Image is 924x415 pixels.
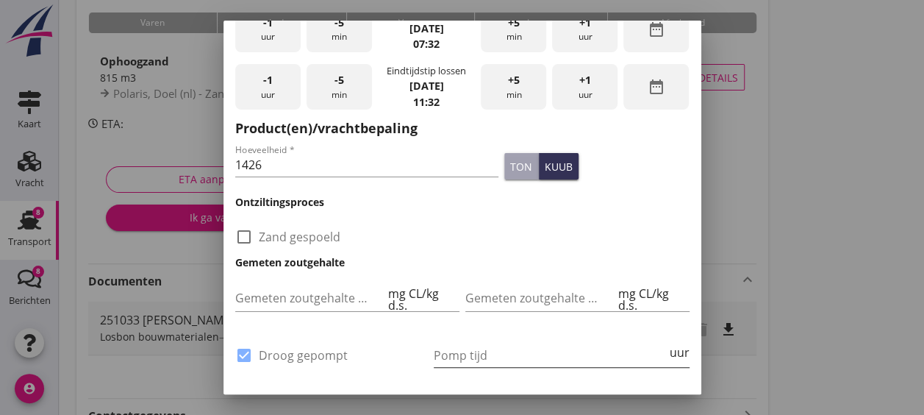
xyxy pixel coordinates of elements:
label: Droog gepompt [259,348,348,363]
div: uur [552,64,617,110]
div: mg CL/kg d.s. [615,288,689,311]
div: min [481,64,546,110]
div: Eindtijdstip lossen [387,64,466,78]
span: -1 [263,72,273,88]
h3: Gemeten zoutgehalte [235,255,690,270]
label: Zand gespoeld [259,230,340,244]
input: Gemeten zoutgehalte voorbeun [235,286,385,310]
h2: Product(en)/vrachtbepaling [235,118,690,138]
strong: 11:32 [413,95,440,109]
span: +1 [579,15,591,31]
span: -5 [334,72,344,88]
div: ton [510,159,532,174]
div: uur [552,6,617,52]
span: +1 [579,72,591,88]
span: +5 [508,72,520,88]
h3: Ontziltingsproces [235,194,690,210]
strong: 07:32 [413,37,440,51]
div: uur [235,6,301,52]
button: ton [504,153,539,180]
i: date_range [648,21,665,38]
input: Gemeten zoutgehalte achterbeun [465,286,615,310]
span: -5 [334,15,344,31]
span: -1 [263,15,273,31]
input: Hoeveelheid * [235,153,499,177]
strong: [DATE] [409,79,443,93]
strong: [DATE] [409,21,443,35]
div: uur [235,64,301,110]
button: kuub [539,153,579,180]
div: min [307,64,372,110]
input: Pomp tijd [434,344,667,367]
span: +5 [508,15,520,31]
div: mg CL/kg d.s. [384,288,459,311]
div: min [481,6,546,52]
div: uur [667,347,690,358]
i: date_range [648,78,665,96]
div: kuub [545,159,573,174]
div: min [307,6,372,52]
